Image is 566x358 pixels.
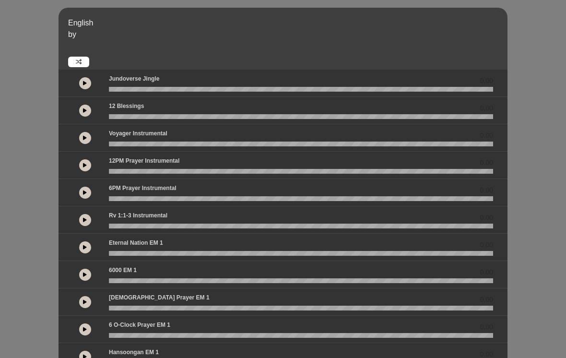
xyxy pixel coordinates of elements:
p: 6000 EM 1 [109,266,137,274]
p: 12 Blessings [109,102,144,110]
p: Voyager Instrumental [109,129,167,138]
p: Jundoverse Jingle [109,74,159,83]
p: Rv 1:1-3 Instrumental [109,211,167,220]
span: 0.00 [480,267,493,277]
p: 6PM Prayer Instrumental [109,184,177,192]
p: [DEMOGRAPHIC_DATA] prayer EM 1 [109,293,210,302]
p: Hansoongan EM 1 [109,348,159,357]
span: 0.00 [480,322,493,332]
p: English [68,17,505,29]
span: 0.00 [480,185,493,195]
p: Eternal Nation EM 1 [109,239,163,247]
span: 0.00 [480,240,493,250]
span: by [68,30,76,38]
span: 0.00 [480,213,493,223]
span: 0.00 [480,103,493,113]
span: 0.00 [480,131,493,141]
p: 6 o-clock prayer EM 1 [109,321,170,329]
span: 0.00 [480,295,493,305]
span: 0.00 [480,158,493,168]
span: 0.00 [480,76,493,86]
p: 12PM Prayer Instrumental [109,156,179,165]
